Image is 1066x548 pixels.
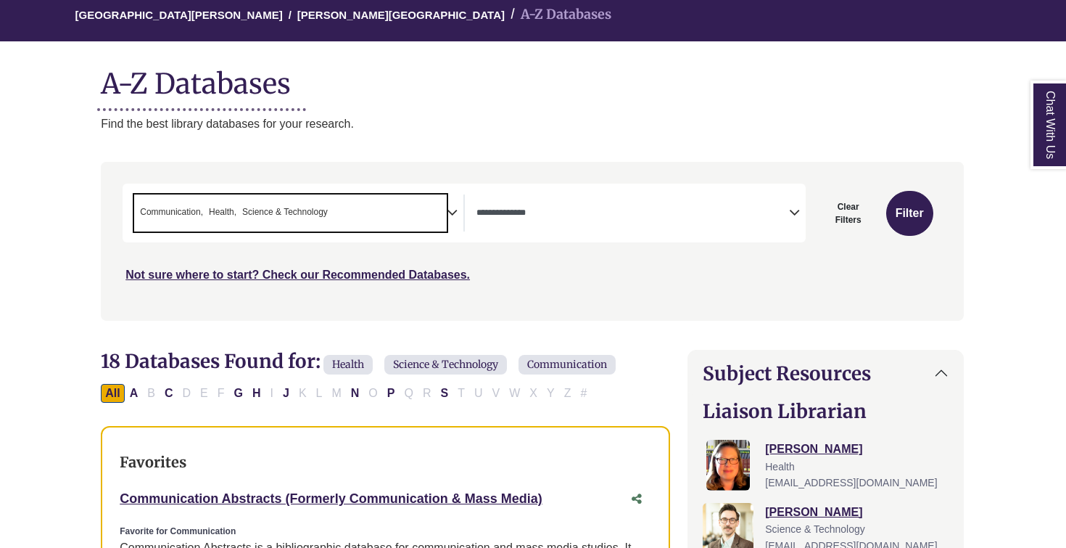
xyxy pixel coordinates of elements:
[248,384,265,403] button: Filter Results H
[101,56,964,100] h1: A-Z Databases
[383,384,400,403] button: Filter Results P
[703,400,949,422] h2: Liaison Librarian
[140,205,203,219] span: Communication
[765,461,794,473] span: Health
[323,355,373,375] span: Health
[120,491,542,506] a: Communication Abstracts (Formerly Communication & Mass Media)
[120,454,651,471] h3: Favorites
[347,384,364,403] button: Filter Results N
[75,7,283,21] a: [GEOGRAPHIC_DATA][PERSON_NAME]
[242,205,328,219] span: Science & Technology
[101,349,321,373] span: 18 Databases Found for:
[765,443,862,455] a: [PERSON_NAME]
[518,355,616,375] span: Communication
[297,7,505,21] a: [PERSON_NAME][GEOGRAPHIC_DATA]
[278,384,294,403] button: Filter Results J
[203,205,236,219] li: Health
[101,386,592,398] div: Alpha-list to filter by first letter of database name
[814,191,883,236] button: Clear Filters
[125,269,470,281] a: Not sure where to start? Check our Recommended Databases.
[765,477,937,488] span: [EMAIL_ADDRESS][DOMAIN_NAME]
[886,191,933,236] button: Submit for Search Results
[437,384,453,403] button: Filter Results S
[331,208,337,220] textarea: Search
[134,205,203,219] li: Communication
[236,205,328,219] li: Science & Technology
[622,486,651,513] button: Share this database
[209,205,236,219] span: Health
[505,4,611,25] li: A-Z Databases
[476,208,789,220] textarea: Search
[101,162,964,320] nav: Search filters
[101,115,964,134] p: Find the best library databases for your research.
[230,384,247,403] button: Filter Results G
[765,506,862,518] a: [PERSON_NAME]
[125,384,143,403] button: Filter Results A
[706,440,750,491] img: Jessica Moore
[384,355,507,375] span: Science & Technology
[688,351,963,396] button: Subject Resources
[160,384,178,403] button: Filter Results C
[120,525,651,539] div: Favorite for Communication
[765,523,865,535] span: Science & Technology
[101,384,124,403] button: All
